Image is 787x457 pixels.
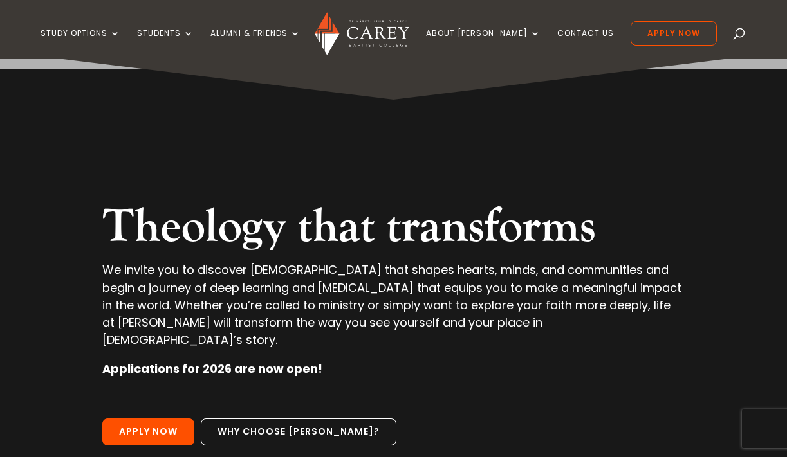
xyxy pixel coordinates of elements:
h2: Theology that transforms [102,199,684,261]
a: About [PERSON_NAME] [426,29,541,59]
a: Why choose [PERSON_NAME]? [201,418,396,445]
a: Alumni & Friends [210,29,301,59]
a: Study Options [41,29,120,59]
a: Contact Us [557,29,614,59]
img: Carey Baptist College [315,12,409,55]
p: We invite you to discover [DEMOGRAPHIC_DATA] that shapes hearts, minds, and communities and begin... [102,261,684,360]
a: Apply Now [102,418,194,445]
a: Apply Now [631,21,717,46]
strong: Applications for 2026 are now open! [102,361,322,377]
a: Students [137,29,194,59]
